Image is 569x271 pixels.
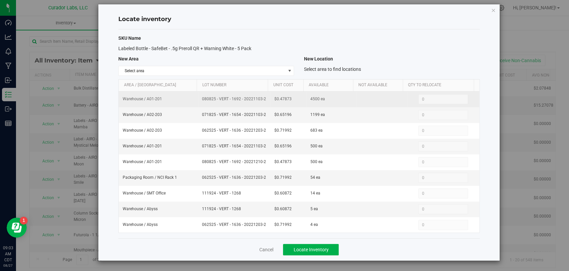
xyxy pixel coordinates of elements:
a: Lot Number [202,83,265,88]
span: 111924 - VERT - 1268 [202,190,266,196]
span: 080825 - VERT - 1692 - 20221210-2 [202,159,266,165]
a: Cancel [259,246,273,253]
a: Not Available [358,83,400,88]
span: 500 ea [310,143,323,149]
span: $0.65196 [274,143,291,149]
span: $0.71992 [274,174,291,181]
button: Locate Inventory [283,244,339,255]
span: Labeled Bottle - SafeBet - .5g Preroll QR + Warning White - 5 Pack [118,46,251,51]
span: 071825 - VERT - 1654 - 20221103-2 [202,143,266,149]
span: 111924 - VERT - 1268 [202,206,266,212]
span: New Area [118,56,139,61]
span: 062525 - VERT - 1636 - 20221203-2 [202,127,266,134]
iframe: Resource center unread badge [20,217,28,225]
span: $0.60872 [274,206,291,212]
span: 080825 - VERT - 1692 - 20221103-2 [202,96,266,102]
span: Warehouse / Abyss [123,206,158,212]
span: 1199 ea [310,112,325,118]
span: Warehouse / A01-201 [123,143,162,149]
span: 4500 ea [310,96,325,102]
span: select [285,66,294,76]
span: Select area to find locations [304,66,361,72]
span: Warehouse / A02-203 [123,127,162,134]
span: New Location [304,56,333,61]
span: Select area [119,66,285,76]
span: 062525 - VERT - 1636 - 20221203-2 [202,174,266,181]
span: Warehouse / SMT Office [123,190,166,196]
span: Warehouse / A02-203 [123,112,162,118]
span: SKU Name [118,35,141,41]
span: 54 ea [310,174,320,181]
span: $0.47873 [274,159,291,165]
span: Warehouse / A01-201 [123,159,162,165]
span: $0.65196 [274,112,291,118]
span: Locate Inventory [293,247,328,252]
a: Unit Cost [273,83,301,88]
span: $0.60872 [274,190,291,196]
span: Packaging Room / NCI Rack 1 [123,174,177,181]
span: $0.71992 [274,222,291,228]
a: Available [309,83,350,88]
iframe: Resource center [7,218,27,238]
a: Qty to Relocate [408,83,471,88]
span: 14 ea [310,190,320,196]
span: 071825 - VERT - 1654 - 20221103-2 [202,112,266,118]
span: 683 ea [310,127,323,134]
h4: Locate inventory [118,15,479,24]
span: $0.71992 [274,127,291,134]
a: Area / [GEOGRAPHIC_DATA] [124,83,195,88]
span: 4 ea [310,222,318,228]
span: 500 ea [310,159,323,165]
span: $0.47873 [274,96,291,102]
span: Warehouse / A01-201 [123,96,162,102]
span: Warehouse / Abyss [123,222,158,228]
span: 062525 - VERT - 1636 - 20221203-2 [202,222,266,228]
span: 5 ea [310,206,318,212]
